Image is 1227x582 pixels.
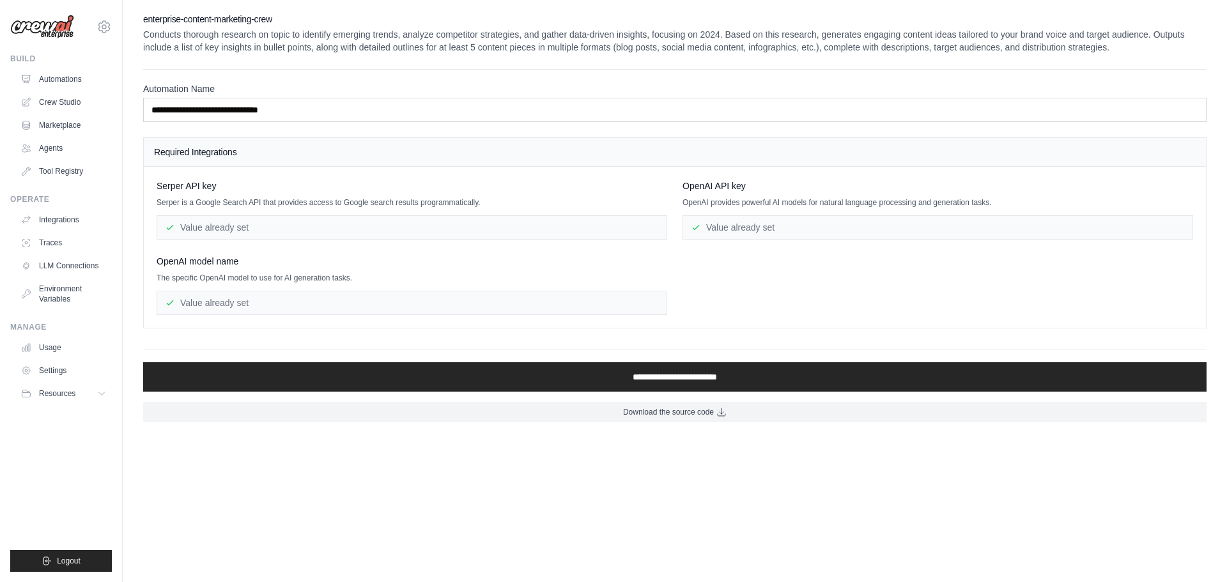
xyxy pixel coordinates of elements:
span: OpenAI API key [683,180,746,192]
a: Settings [15,360,112,381]
a: Crew Studio [15,92,112,112]
h4: Required Integrations [154,146,1196,158]
a: Usage [15,337,112,358]
span: Logout [57,556,81,566]
p: Conducts thorough research on topic to identify emerging trends, analyze competitor strategies, a... [143,28,1207,54]
div: Value already set [157,291,667,315]
span: OpenAI model name [157,255,238,268]
div: Value already set [683,215,1193,240]
span: Download the source code [623,407,714,417]
a: Environment Variables [15,279,112,309]
p: Serper is a Google Search API that provides access to Google search results programmatically. [157,197,667,208]
a: Tool Registry [15,161,112,181]
span: Serper API key [157,180,216,192]
a: Traces [15,233,112,253]
div: Manage [10,322,112,332]
div: Operate [10,194,112,204]
a: Marketplace [15,115,112,135]
button: Logout [10,550,112,572]
a: Integrations [15,210,112,230]
img: Logo [10,15,74,39]
h2: enterprise-content-marketing-crew [143,13,1207,26]
div: Value already set [157,215,667,240]
p: OpenAI provides powerful AI models for natural language processing and generation tasks. [683,197,1193,208]
p: The specific OpenAI model to use for AI generation tasks. [157,273,667,283]
label: Automation Name [143,82,1207,95]
a: Download the source code [143,402,1207,422]
div: Build [10,54,112,64]
button: Resources [15,383,112,404]
a: Agents [15,138,112,158]
a: Automations [15,69,112,89]
span: Resources [39,388,75,399]
a: LLM Connections [15,256,112,276]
